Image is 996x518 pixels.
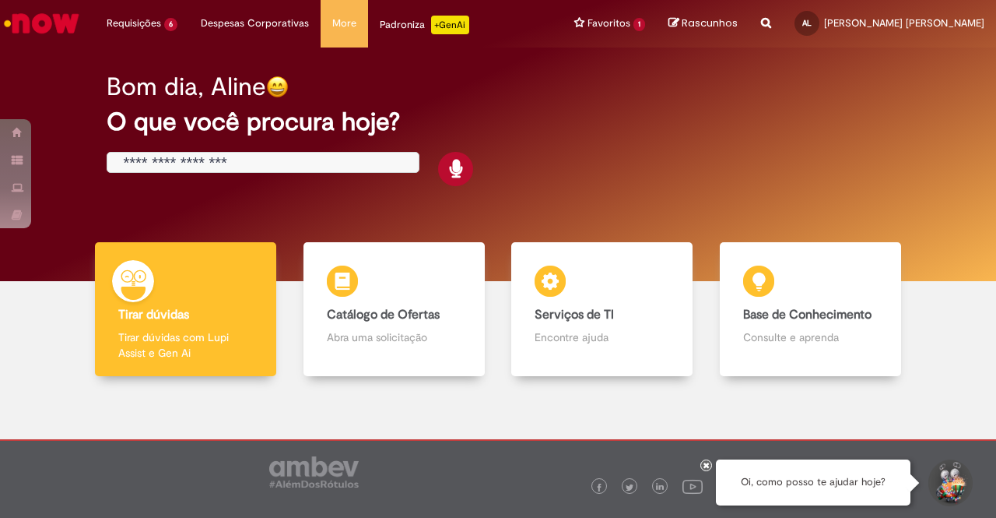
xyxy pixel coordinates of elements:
[498,242,707,377] a: Serviços de TI Encontre ajuda
[682,16,738,30] span: Rascunhos
[380,16,469,34] div: Padroniza
[535,329,669,345] p: Encontre ajuda
[2,8,82,39] img: ServiceNow
[535,307,614,322] b: Serviços de TI
[587,16,630,31] span: Favoritos
[266,76,289,98] img: happy-face.png
[707,242,915,377] a: Base de Conhecimento Consulte e aprenda
[269,456,359,488] img: logo_footer_ambev_rotulo_gray.png
[107,16,161,31] span: Requisições
[118,307,189,322] b: Tirar dúvidas
[626,484,633,492] img: logo_footer_twitter.png
[82,242,290,377] a: Tirar dúvidas Tirar dúvidas com Lupi Assist e Gen Ai
[332,16,356,31] span: More
[595,484,603,492] img: logo_footer_facebook.png
[656,483,664,492] img: logo_footer_linkedin.png
[668,16,738,31] a: Rascunhos
[743,329,878,345] p: Consulte e aprenda
[201,16,309,31] span: Despesas Corporativas
[743,307,871,322] b: Base de Conhecimento
[716,460,910,506] div: Oi, como posso te ajudar hoje?
[107,108,889,136] h2: O que você procura hoje?
[682,476,703,496] img: logo_footer_youtube.png
[290,242,499,377] a: Catálogo de Ofertas Abra uma solicitação
[633,18,645,31] span: 1
[431,16,469,34] p: +GenAi
[164,18,177,31] span: 6
[327,329,461,345] p: Abra uma solicitação
[926,460,973,506] button: Iniciar Conversa de Suporte
[118,329,253,361] p: Tirar dúvidas com Lupi Assist e Gen Ai
[107,73,266,100] h2: Bom dia, Aline
[327,307,440,322] b: Catálogo de Ofertas
[824,16,984,30] span: [PERSON_NAME] [PERSON_NAME]
[802,18,812,28] span: AL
